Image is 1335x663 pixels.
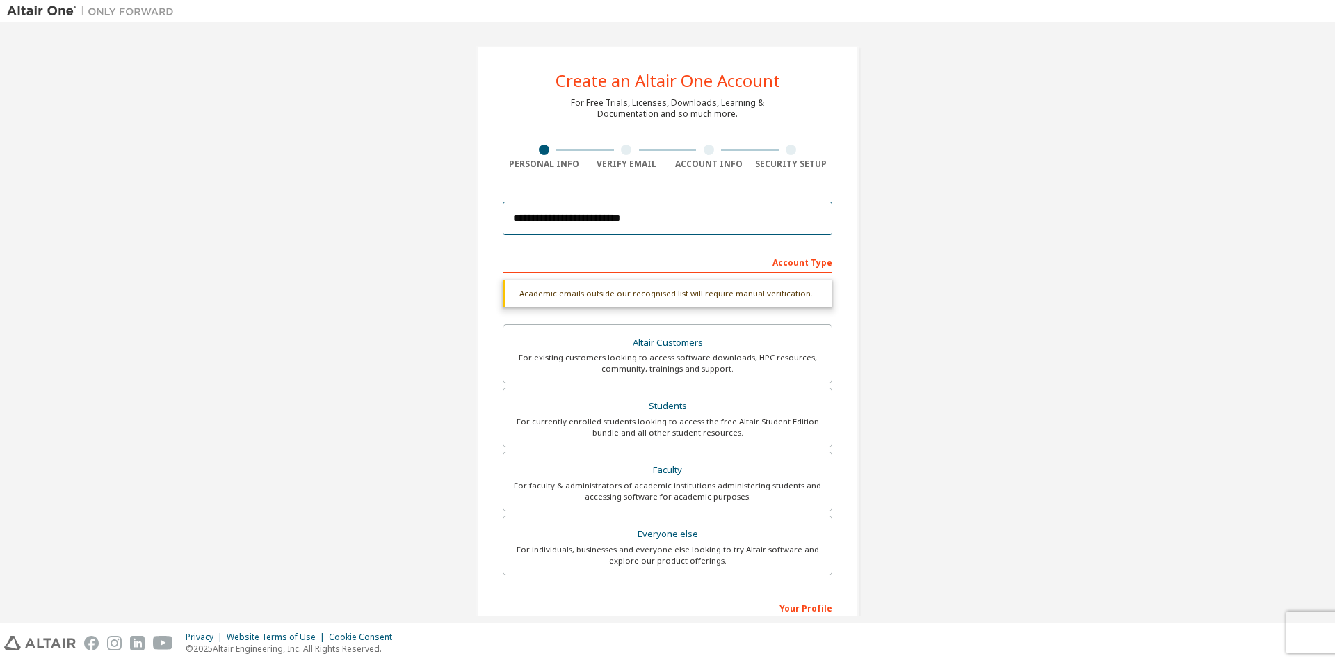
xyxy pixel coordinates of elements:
[503,280,832,307] div: Academic emails outside our recognised list will require manual verification.
[4,636,76,650] img: altair_logo.svg
[512,480,823,502] div: For faculty & administrators of academic institutions administering students and accessing softwa...
[503,596,832,618] div: Your Profile
[84,636,99,650] img: facebook.svg
[512,333,823,353] div: Altair Customers
[130,636,145,650] img: linkedin.svg
[556,72,780,89] div: Create an Altair One Account
[512,461,823,480] div: Faculty
[512,525,823,544] div: Everyone else
[512,397,823,416] div: Students
[153,636,173,650] img: youtube.svg
[750,159,833,170] div: Security Setup
[667,159,750,170] div: Account Info
[503,159,585,170] div: Personal Info
[186,632,227,643] div: Privacy
[512,416,823,438] div: For currently enrolled students looking to access the free Altair Student Edition bundle and all ...
[571,97,764,120] div: For Free Trials, Licenses, Downloads, Learning & Documentation and so much more.
[503,250,832,273] div: Account Type
[227,632,329,643] div: Website Terms of Use
[512,352,823,374] div: For existing customers looking to access software downloads, HPC resources, community, trainings ...
[186,643,400,655] p: © 2025 Altair Engineering, Inc. All Rights Reserved.
[7,4,181,18] img: Altair One
[585,159,668,170] div: Verify Email
[512,544,823,566] div: For individuals, businesses and everyone else looking to try Altair software and explore our prod...
[329,632,400,643] div: Cookie Consent
[107,636,122,650] img: instagram.svg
